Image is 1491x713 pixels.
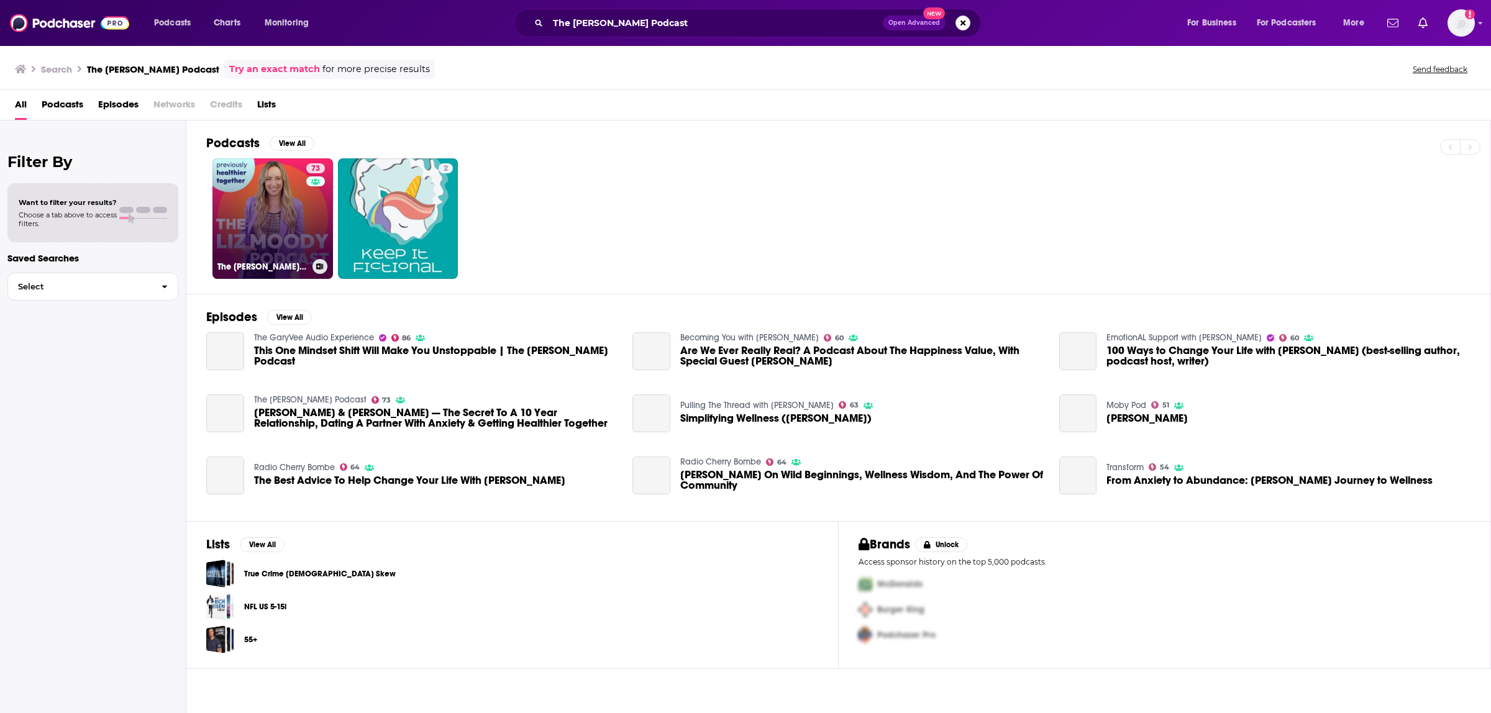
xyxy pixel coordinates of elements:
img: User Profile [1448,9,1475,37]
a: All [15,94,27,120]
span: For Podcasters [1257,14,1316,32]
a: 100 Ways to Change Your Life with Liz Moody (best-selling author, podcast host, writer) [1106,345,1470,366]
span: Podcasts [154,14,191,32]
a: 54 [1149,463,1169,471]
button: View All [270,136,314,151]
a: Becoming You with Suzy Welch [680,332,819,343]
span: 60 [1290,335,1299,341]
a: EpisodesView All [206,309,312,325]
a: Lists [257,94,276,120]
a: Charts [206,13,248,33]
button: View All [240,537,285,552]
button: Send feedback [1409,64,1471,75]
a: 51 [1151,401,1169,409]
a: Liz Moody On Wild Beginnings, Wellness Wisdom, And The Power Of Community [632,456,670,494]
button: Show profile menu [1448,9,1475,37]
button: Unlock [915,537,968,552]
input: Search podcasts, credits, & more... [548,13,883,33]
span: New [923,7,946,19]
span: Open Advanced [888,20,940,26]
span: The Best Advice To Help Change Your Life With [PERSON_NAME] [254,475,565,486]
span: Are We Ever Really Real? A Podcast About The Happiness Value, With Special Guest [PERSON_NAME] [680,345,1044,366]
a: Episodes [98,94,139,120]
a: Radio Cherry Bombe [680,456,761,467]
span: 60 [835,335,844,341]
button: open menu [1334,13,1380,33]
span: More [1343,14,1364,32]
a: 2 [338,158,458,279]
a: 60 [824,334,844,342]
a: Radio Cherry Bombe [254,462,335,473]
span: Simplifying Wellness ([PERSON_NAME]) [680,413,872,424]
span: 64 [777,460,787,465]
span: For Business [1187,14,1236,32]
a: Are We Ever Really Real? A Podcast About The Happiness Value, With Special Guest Liz Moody [680,345,1044,366]
a: 64 [340,463,360,471]
span: [PERSON_NAME] On Wild Beginnings, Wellness Wisdom, And The Power Of Community [680,470,1044,491]
button: open menu [145,13,207,33]
h2: Episodes [206,309,257,325]
h3: The [PERSON_NAME] Podcast [87,63,219,75]
p: Saved Searches [7,252,178,264]
span: Want to filter your results? [19,198,117,207]
a: Liz Moody [1059,394,1097,432]
span: 51 [1162,402,1169,408]
svg: Add a profile image [1465,9,1475,19]
h3: The [PERSON_NAME] Podcast [217,261,308,272]
span: 63 [850,402,859,408]
span: Burger King [877,604,924,615]
img: Podchaser - Follow, Share and Rate Podcasts [10,11,129,35]
a: Pulling The Thread with Elise Loehnen [680,400,834,411]
span: 2 [444,163,448,175]
a: The Best Advice To Help Change Your Life With Liz Moody [254,475,565,486]
p: Access sponsor history on the top 5,000 podcasts. [859,557,1470,566]
span: McDonalds [877,579,923,589]
a: 55+ [244,633,257,647]
a: Liz Moody & Zack Mitchell — The Secret To A 10 Year Relationship, Dating A Partner With Anxiety &... [254,407,618,429]
a: 73The [PERSON_NAME] Podcast [212,158,333,279]
a: 73 [306,163,325,173]
a: NFL US 5-15l [206,593,234,620]
button: open menu [1249,13,1334,33]
a: Moby Pod [1106,400,1146,411]
span: [PERSON_NAME] & [PERSON_NAME] — The Secret To A 10 Year Relationship, Dating A Partner With Anxie... [254,407,618,429]
a: True Crime Female Skew [206,560,234,588]
a: Try an exact match [229,62,320,76]
a: Transform [1106,462,1144,473]
a: 55+ [206,625,234,653]
h3: Search [41,63,72,75]
a: 73 [372,396,391,404]
a: The GaryVee Audio Experience [254,332,374,343]
span: Podchaser Pro [877,630,936,640]
span: This One Mindset Shift Will Make You Unstoppable | The [PERSON_NAME] Podcast [254,345,618,366]
span: Monitoring [265,14,309,32]
a: 60 [1279,334,1299,342]
a: Podcasts [42,94,83,120]
div: Search podcasts, credits, & more... [526,9,993,37]
a: Liz Moody On Wild Beginnings, Wellness Wisdom, And The Power Of Community [680,470,1044,491]
a: EmotionAL Support with Alessandra Torresani [1106,332,1262,343]
span: 73 [382,397,391,403]
a: 100 Ways to Change Your Life with Liz Moody (best-selling author, podcast host, writer) [1059,332,1097,370]
button: open menu [1179,13,1252,33]
h2: Podcasts [206,135,260,151]
span: for more precise results [322,62,430,76]
h2: Brands [859,537,910,552]
span: From Anxiety to Abundance: [PERSON_NAME] Journey to Wellness [1106,475,1433,486]
a: The Best Advice To Help Change Your Life With Liz Moody [206,456,244,494]
img: First Pro Logo [854,571,877,597]
a: This One Mindset Shift Will Make You Unstoppable | The Liz Moody Podcast [206,332,244,370]
span: Charts [214,14,240,32]
a: 86 [391,334,411,342]
a: The Liz Moody Podcast [254,394,367,405]
button: Open AdvancedNew [883,16,946,30]
h2: Filter By [7,153,178,171]
a: Simplifying Wellness (Liz Moody) [680,413,872,424]
a: Show notifications dropdown [1413,12,1433,34]
span: Logged in as nicole.koremenos [1448,9,1475,37]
